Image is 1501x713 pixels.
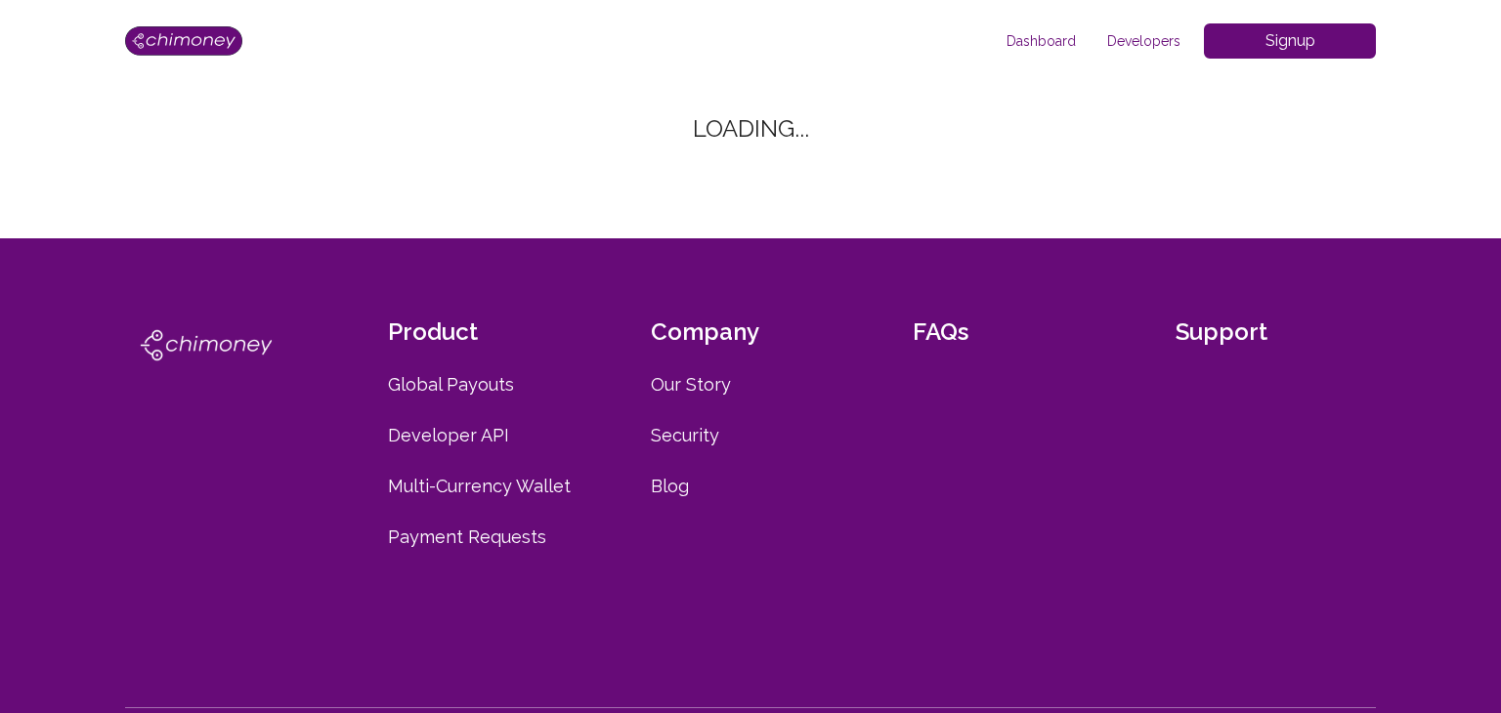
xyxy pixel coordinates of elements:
[388,422,588,449] a: Developer API
[1092,31,1196,51] span: Developers
[388,524,588,551] a: Payment Requests
[651,316,851,348] a: Company
[1204,23,1376,59] button: Signup
[125,26,242,56] img: Logo
[388,473,588,500] a: Multi-Currency Wallet
[651,371,851,398] a: Our Story
[913,316,1113,348] a: FAQs
[388,316,588,348] a: Product
[1176,316,1376,348] a: Support
[651,422,851,449] a: Security
[991,31,1092,51] span: Dashboard
[651,473,851,500] a: Blog
[125,316,287,374] img: chimoney logo
[388,371,588,398] a: Global Payouts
